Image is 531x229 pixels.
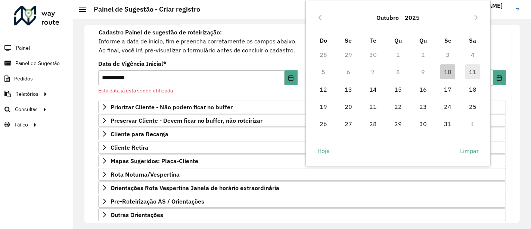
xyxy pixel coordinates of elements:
td: 14 [361,81,386,98]
a: Rota Noturna/Vespertina [98,168,506,181]
span: Relatórios [15,90,38,98]
span: Pre-Roteirização AS / Orientações [111,198,204,204]
a: Outras Orientações [98,208,506,221]
td: 18 [460,81,485,98]
span: 27 [341,116,356,131]
span: Do [320,37,327,44]
span: Te [370,37,376,44]
span: 13 [341,82,356,97]
span: Qu [394,37,402,44]
td: 23 [410,98,435,115]
button: Next Month [470,12,482,24]
span: 23 [416,99,431,114]
a: Orientações Rota Vespertina Janela de horário extraordinária [98,181,506,194]
td: 11 [460,63,485,80]
span: 28 [366,116,381,131]
td: 6 [336,63,361,80]
td: 4 [460,46,485,63]
td: 15 [386,81,411,98]
a: Preservar Cliente - Devem ficar no buffer, não roteirizar [98,114,506,127]
span: 30 [416,116,431,131]
span: 25 [465,99,480,114]
span: Pedidos [14,75,33,83]
strong: Cadastro Painel de sugestão de roteirização: [99,28,222,36]
span: 16 [416,82,431,97]
td: 16 [410,81,435,98]
span: 22 [391,99,406,114]
span: Rota Noturna/Vespertina [111,171,180,177]
td: 7 [361,63,386,80]
span: Consultas [15,106,38,113]
span: Preservar Cliente - Devem ficar no buffer, não roteirizar [111,117,263,123]
span: 12 [316,82,331,97]
td: 31 [435,115,460,132]
span: 18 [465,82,480,97]
a: Mapas Sugeridos: Placa-Cliente [98,155,506,167]
td: 21 [361,98,386,115]
span: 21 [366,99,381,114]
td: 3 [435,46,460,63]
span: Mapas Sugeridos: Placa-Cliente [111,158,198,164]
span: 26 [316,116,331,131]
formly-validation-message: Esta data já está sendo utilizada [98,87,173,94]
button: Choose Date [493,70,506,85]
span: 20 [341,99,356,114]
span: Painel de Sugestão [15,59,60,67]
a: Cliente para Recarga [98,128,506,140]
td: 2 [410,46,435,63]
a: Priorizar Cliente - Não podem ficar no buffer [98,101,506,113]
h2: Painel de Sugestão - Criar registro [86,5,200,13]
td: 28 [311,46,336,63]
td: 24 [435,98,460,115]
td: 27 [336,115,361,132]
td: 25 [460,98,485,115]
span: Painel [16,44,30,52]
td: 30 [410,115,435,132]
button: Previous Month [314,12,326,24]
span: Cliente para Recarga [111,131,168,137]
span: 29 [391,116,406,131]
td: 30 [361,46,386,63]
span: Se [345,37,352,44]
span: Limpar [460,146,479,155]
span: Sa [469,37,476,44]
label: Data de Vigência Inicial [98,59,167,68]
span: Hoje [317,146,330,155]
td: 5 [311,63,336,80]
td: 19 [311,98,336,115]
td: 1 [386,46,411,63]
a: Cliente Retira [98,141,506,154]
span: 10 [440,64,455,79]
span: Cliente Retira [111,144,148,150]
span: 17 [440,82,455,97]
td: 26 [311,115,336,132]
td: 9 [410,63,435,80]
td: 17 [435,81,460,98]
td: 20 [336,98,361,115]
span: Tático [14,121,28,129]
span: Qu [419,37,427,44]
span: 19 [316,99,331,114]
button: Limpar [454,143,485,158]
span: Outras Orientações [111,212,163,218]
span: Orientações Rota Vespertina Janela de horário extraordinária [111,185,279,191]
button: Choose Year [402,9,423,27]
td: 1 [460,115,485,132]
div: Informe a data de inicio, fim e preencha corretamente os campos abaixo. Ao final, você irá pré-vi... [98,27,506,55]
span: Se [444,37,451,44]
span: Priorizar Cliente - Não podem ficar no buffer [111,104,233,110]
span: 11 [465,64,480,79]
td: 8 [386,63,411,80]
span: 15 [391,82,406,97]
td: 28 [361,115,386,132]
button: Choose Month [373,9,402,27]
span: 14 [366,82,381,97]
span: 31 [440,116,455,131]
td: 29 [386,115,411,132]
span: 24 [440,99,455,114]
td: 13 [336,81,361,98]
button: Choose Date [285,70,298,85]
td: 29 [336,46,361,63]
td: 10 [435,63,460,80]
td: 12 [311,81,336,98]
